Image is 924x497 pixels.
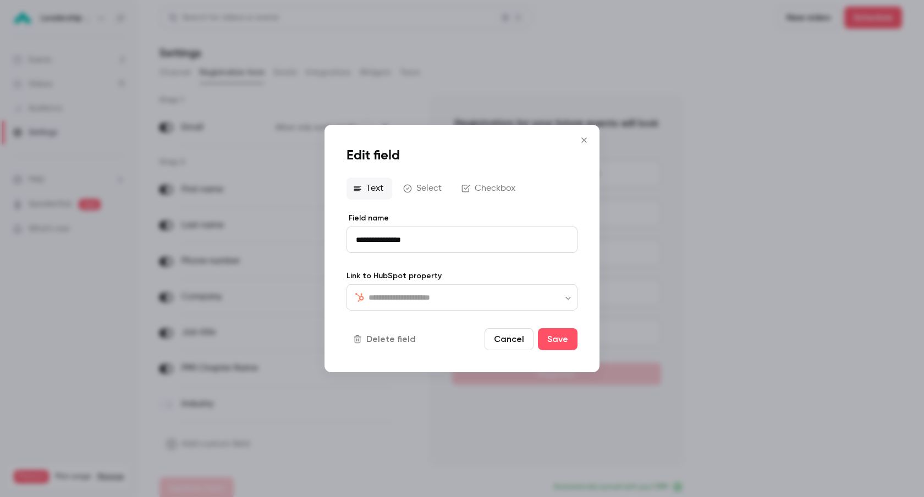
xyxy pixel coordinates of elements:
label: Link to HubSpot property [346,270,577,281]
button: Text [346,178,392,200]
label: Field name [346,213,577,224]
h1: Edit field [346,147,577,164]
button: Open [563,292,574,303]
button: Checkbox [455,178,524,200]
button: Close [573,129,595,151]
button: Select [397,178,450,200]
button: Cancel [485,328,533,350]
button: Save [538,328,577,350]
button: Delete field [346,328,425,350]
